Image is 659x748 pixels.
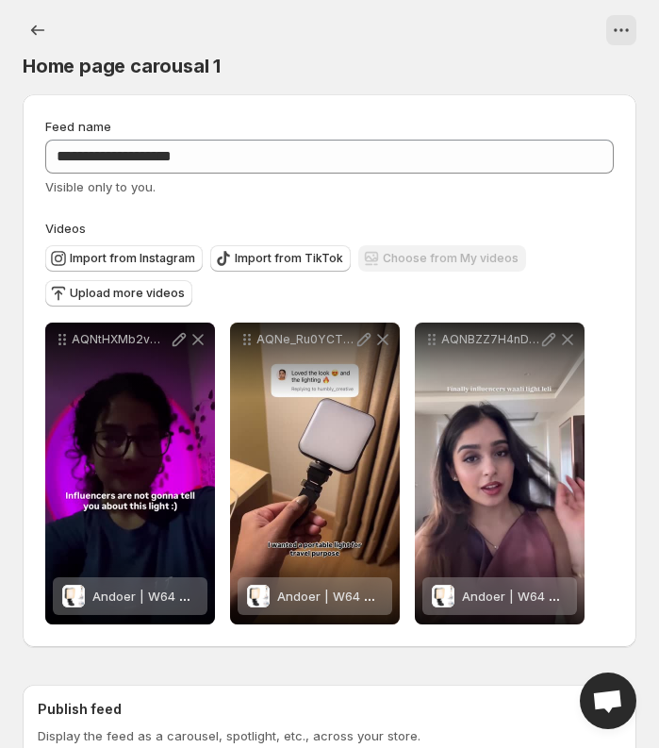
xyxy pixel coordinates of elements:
[230,323,400,624] div: AQNe_Ru0YCTEdYvDX3tCK_yRPA4nXzrwp64TTTRV-HLEdgJByh5LbporaTLewlvLwktp5y71E5R1SQ9DKg-OLZu3UqXbD9VKD...
[70,286,185,301] span: Upload more videos
[247,585,270,607] img: Andoer | W64 Clip-on LED Light Mobile Phone Fill Light
[580,673,636,729] div: Open chat
[256,332,354,347] p: AQNe_Ru0YCTEdYvDX3tCK_yRPA4nXzrwp64TTTRV-HLEdgJByh5LbporaTLewlvLwktp5y71E5R1SQ9DKg-OLZu3UqXbD9VKD...
[23,55,221,77] span: Home page carousal 1
[606,15,636,45] button: View actions for Home page carousal 1
[432,585,454,607] img: Andoer | W64 Clip-on LED Light Mobile Phone Fill Light
[45,221,86,236] span: Videos
[45,245,203,272] button: Import from Instagram
[45,119,111,134] span: Feed name
[72,332,170,347] p: AQNtHXMb2vM7ckb5cEBpUGTdy0Rh9QDlOKSVKbrvc4iVwD3u3aWXwYqU4n8td8jp2R_OTMHwLpkXCjmANjOz6k6RZCaSGPYtj...
[45,280,192,307] button: Upload more videos
[235,251,343,266] span: Import from TikTok
[38,726,621,745] p: Display the feed as a carousel, spotlight, etc., across your store.
[415,323,585,624] div: AQNBZZ7H4nD_6IY_dnUF9NLP_X-HTqmOwJmp4r-TigNkTw-XPwj8NrcDKaNHrsCUgmOETujf2wnmOoNpAcSnKeqzj0HNxdBxy...
[38,700,621,719] h2: Publish feed
[277,589,600,604] span: Andoer | W64 Clip-on LED Light Mobile Phone Fill Light
[23,15,53,45] button: Settings
[70,251,195,266] span: Import from Instagram
[92,589,415,604] span: Andoer | W64 Clip-on LED Light Mobile Phone Fill Light
[441,332,539,347] p: AQNBZZ7H4nD_6IY_dnUF9NLP_X-HTqmOwJmp4r-TigNkTw-XPwj8NrcDKaNHrsCUgmOETujf2wnmOoNpAcSnKeqzj0HNxdBxy...
[45,179,156,194] span: Visible only to you.
[210,245,351,272] button: Import from TikTok
[45,323,215,624] div: AQNtHXMb2vM7ckb5cEBpUGTdy0Rh9QDlOKSVKbrvc4iVwD3u3aWXwYqU4n8td8jp2R_OTMHwLpkXCjmANjOz6k6RZCaSGPYtj...
[62,585,85,607] img: Andoer | W64 Clip-on LED Light Mobile Phone Fill Light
